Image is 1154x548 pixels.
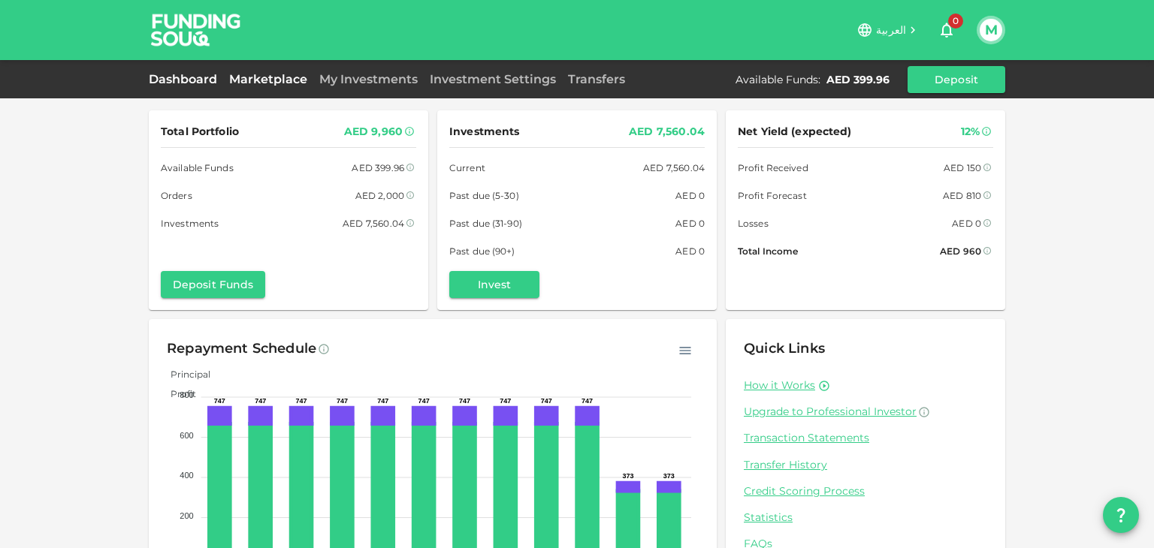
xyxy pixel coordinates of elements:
button: 0 [932,15,962,45]
a: Upgrade to Professional Investor [744,405,987,419]
span: 0 [948,14,963,29]
div: AED 810 [943,188,981,203]
button: Deposit [908,66,1005,93]
tspan: 200 [180,511,193,520]
div: AED 399.96 [352,160,404,176]
span: Past due (5-30) [449,188,519,203]
span: Past due (31-90) [449,215,522,231]
div: AED 0 [675,188,705,203]
span: Total Income [738,243,798,259]
div: AED 960 [940,243,981,259]
span: Investments [161,215,219,231]
a: Marketplace [223,72,313,86]
span: Net Yield (expected) [738,122,852,141]
tspan: 600 [180,431,193,440]
div: 12% [961,122,980,141]
span: Past due (90+) [449,243,515,259]
button: question [1103,497,1139,533]
span: Available Funds [161,160,234,176]
div: AED 7,560.04 [343,215,404,231]
div: AED 7,560.04 [629,122,705,141]
span: Losses [738,215,769,231]
span: Profit [159,388,196,399]
span: Profit Forecast [738,188,807,203]
button: Deposit Funds [161,271,265,298]
div: AED 0 [675,243,705,259]
span: Current [449,160,485,176]
span: Investments [449,122,519,141]
span: Total Portfolio [161,122,239,141]
span: Upgrade to Professional Investor [744,405,917,418]
span: العربية [876,23,906,37]
span: Principal [159,369,210,380]
div: AED 7,560.04 [643,160,705,176]
span: Quick Links [744,340,825,357]
div: AED 150 [944,160,981,176]
button: Invest [449,271,539,298]
div: Repayment Schedule [167,337,316,361]
span: Profit Received [738,160,808,176]
a: Transfers [562,72,631,86]
span: Orders [161,188,192,203]
div: AED 0 [952,215,981,231]
div: Available Funds : [736,72,820,87]
div: AED 9,960 [344,122,403,141]
a: Statistics [744,510,987,525]
a: How it Works [744,378,815,393]
a: My Investments [313,72,424,86]
a: Investment Settings [424,72,562,86]
a: Dashboard [149,72,223,86]
tspan: 400 [180,471,193,480]
tspan: 800 [180,390,193,399]
a: Credit Scoring Process [744,484,987,498]
div: AED 2,000 [355,188,404,203]
a: Transfer History [744,458,987,472]
a: Transaction Statements [744,431,987,445]
div: AED 399.96 [826,72,890,87]
div: AED 0 [675,215,705,231]
button: M [980,19,1002,41]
